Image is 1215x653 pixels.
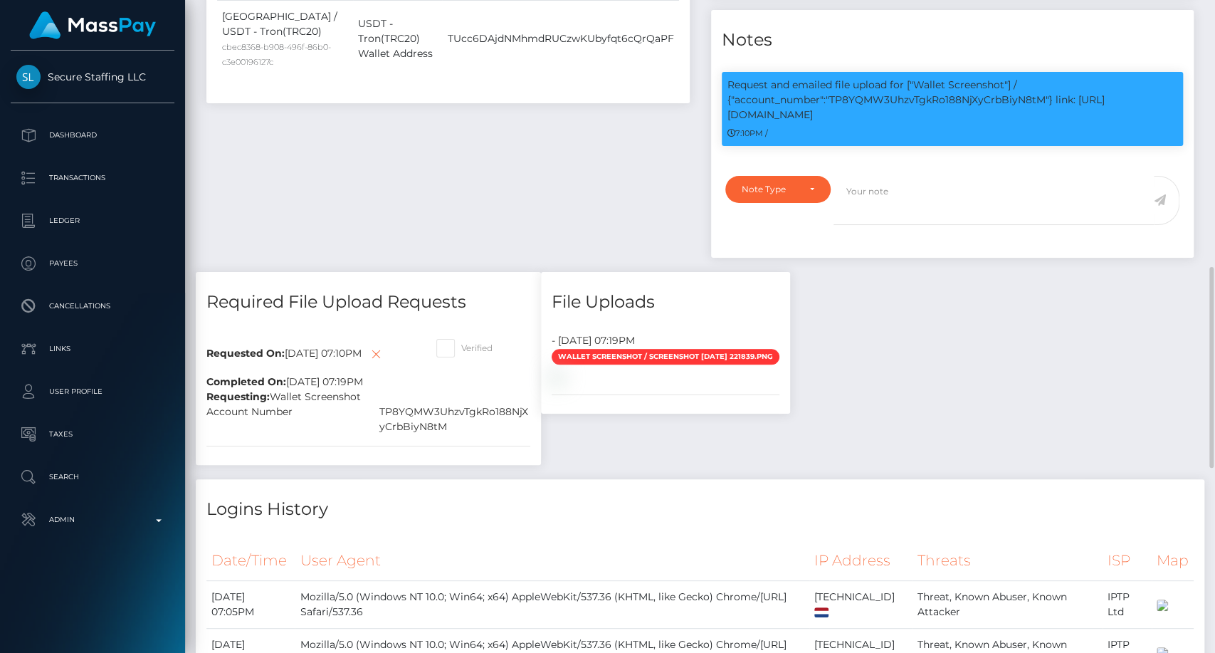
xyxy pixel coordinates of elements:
[727,128,768,138] small: 7:10PM /
[1157,600,1168,611] img: 200x100
[11,331,174,367] a: Links
[814,607,829,617] img: nl.png
[196,390,541,404] div: Wallet Screenshot
[16,466,169,488] p: Search
[369,404,542,434] div: TP8YQMW3UhzvTgkRo188NjXyCrbBiyN8tM
[725,176,831,203] button: Note Type
[206,497,1194,522] h4: Logins History
[727,78,1178,122] p: Request and emailed file upload for ["Wallet Screenshot"] / {"account_number":"TP8YQMW3UhzvTgkRo1...
[16,210,169,231] p: Ledger
[809,541,912,580] th: IP Address
[295,580,809,628] td: Mozilla/5.0 (Windows NT 10.0; Win64; x64) AppleWebKit/537.36 (KHTML, like Gecko) Chrome/[URL] Saf...
[16,253,169,274] p: Payees
[16,338,169,360] p: Links
[206,541,295,580] th: Date/Time
[16,167,169,189] p: Transactions
[809,580,912,628] td: [TECHNICAL_ID]
[11,160,174,196] a: Transactions
[912,580,1103,628] td: Threat, Known Abuser, Known Attacker
[11,459,174,495] a: Search
[11,203,174,239] a: Ledger
[196,404,369,434] div: Account Number
[11,374,174,409] a: User Profile
[11,417,174,452] a: Taxes
[206,290,530,315] h4: Required File Upload Requests
[912,541,1103,580] th: Threats
[206,347,285,360] b: Requested On:
[16,424,169,445] p: Taxes
[11,288,174,324] a: Cancellations
[206,390,270,403] b: Requesting:
[16,381,169,402] p: User Profile
[16,296,169,317] p: Cancellations
[742,184,798,195] div: Note Type
[436,339,493,357] label: Verified
[1152,541,1194,580] th: Map
[1103,541,1152,580] th: ISP
[196,333,426,390] div: [DATE] 07:10PM [DATE] 07:19PM
[552,349,779,365] span: Wallet Screenshot / Screenshot [DATE] 221839.png
[1103,580,1152,628] td: IPTP Ltd
[16,509,169,531] p: Admin
[295,541,809,580] th: User Agent
[552,371,563,382] img: 91959483-cd73-4f20-93fe-38357bef9655
[222,42,331,67] small: cbec8368-b908-496f-86b0-c3e00196127c
[552,290,779,315] h4: File Uploads
[206,375,286,388] b: Completed On:
[16,125,169,146] p: Dashboard
[206,580,295,628] td: [DATE] 07:05PM
[11,70,174,83] span: Secure Staffing LLC
[11,117,174,153] a: Dashboard
[722,28,1184,53] h4: Notes
[16,65,41,89] img: Secure Staffing LLC
[11,502,174,538] a: Admin
[29,11,156,39] img: MassPay Logo
[541,333,790,348] div: - [DATE] 07:19PM
[11,246,174,281] a: Payees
